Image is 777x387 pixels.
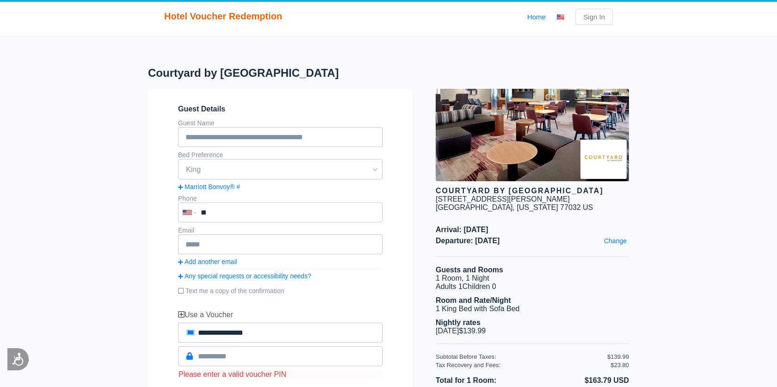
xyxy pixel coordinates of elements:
b: Guests and Rooms [436,266,503,274]
li: Total for 1 Room: [436,375,532,387]
span: [GEOGRAPHIC_DATA], [436,203,515,211]
li: Adults 1 [436,283,629,291]
div: [STREET_ADDRESS][PERSON_NAME] [436,195,570,203]
div: Subtotal Before Taxes: [436,353,607,360]
b: Room and Rate/Night [436,296,511,304]
span: 77032 [560,203,581,211]
span: Guest Details [178,105,382,113]
div: Tax Recovery and Fees: [436,362,607,369]
div: Please enter a valid voucher PIN [178,370,382,379]
div: $23.80 [610,362,629,369]
span: Hotel Voucher Redemption [164,11,282,22]
img: hotel image [436,89,629,181]
span: Departure: [DATE] [436,237,629,245]
label: Phone [178,195,197,202]
span: Arrival: [DATE] [436,226,629,234]
li: 1 King Bed with Sofa Bed [436,305,629,313]
h1: Courtyard by [GEOGRAPHIC_DATA] [148,67,436,80]
b: Nightly rates [436,319,481,326]
span: Children 0 [462,283,496,290]
span: King [179,162,382,178]
a: Any special requests or accessibility needs? [178,272,382,280]
label: Bed Preference [178,151,223,159]
label: Text me a copy of the confirmation [178,283,382,298]
span: US [583,203,593,211]
a: Home [527,13,546,21]
label: Email [178,227,194,234]
li: [DATE] $139.99 [436,327,629,335]
img: Brand logo for Courtyard by Marriott Houston Intercontinental Airport [580,140,627,179]
div: Courtyard by [GEOGRAPHIC_DATA] [436,187,629,195]
a: Marriott Bonvoy® # [178,183,382,190]
span: [US_STATE] [517,203,558,211]
a: Sign In [575,9,613,25]
a: Add another email [178,258,382,265]
div: $139.99 [607,353,629,360]
label: Guest Name [178,119,215,127]
div: Use a Voucher [178,311,382,319]
div: United States: +1 [179,203,198,221]
li: 1 Room, 1 Night [436,274,629,283]
li: $163.79 USD [532,375,629,387]
a: Change [602,235,629,247]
